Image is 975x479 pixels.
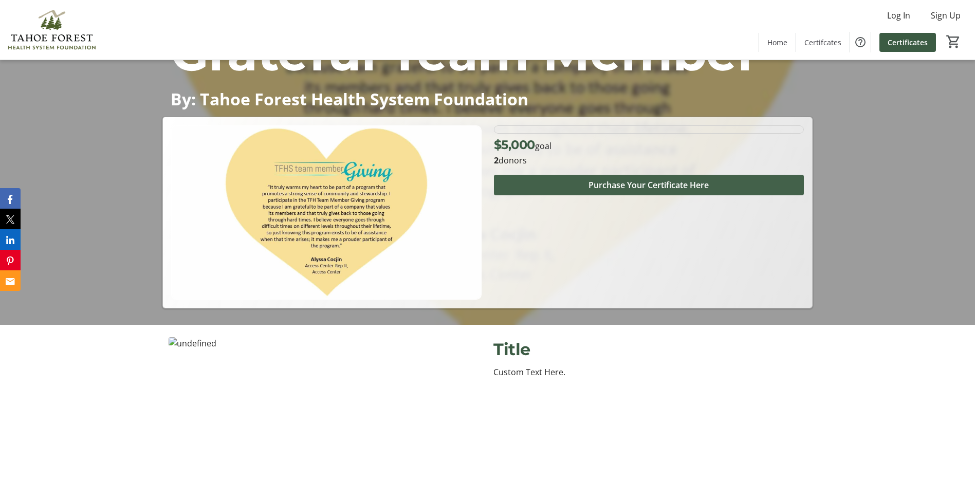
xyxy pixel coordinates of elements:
[588,179,709,191] span: Purchase Your Certificate Here
[796,33,850,52] a: Certifcates
[493,337,806,362] div: Title
[494,137,535,152] span: $5,000
[493,366,806,378] div: Custom Text Here.
[879,33,936,52] a: Certificates
[931,9,961,22] span: Sign Up
[494,175,804,195] button: Purchase Your Certificate Here
[944,32,963,51] button: Cart
[494,155,499,166] b: 2
[923,7,969,24] button: Sign Up
[6,4,98,56] img: Tahoe Forest Health System Foundation's Logo
[879,7,918,24] button: Log In
[171,90,804,108] p: By: Tahoe Forest Health System Foundation
[850,32,871,52] button: Help
[171,125,481,300] img: Campaign CTA Media Photo
[888,37,928,48] span: Certificates
[887,9,910,22] span: Log In
[494,125,804,134] div: 0% of fundraising goal reached
[804,37,841,48] span: Certifcates
[494,154,804,167] p: donors
[767,37,787,48] span: Home
[759,33,796,52] a: Home
[494,136,551,154] p: goal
